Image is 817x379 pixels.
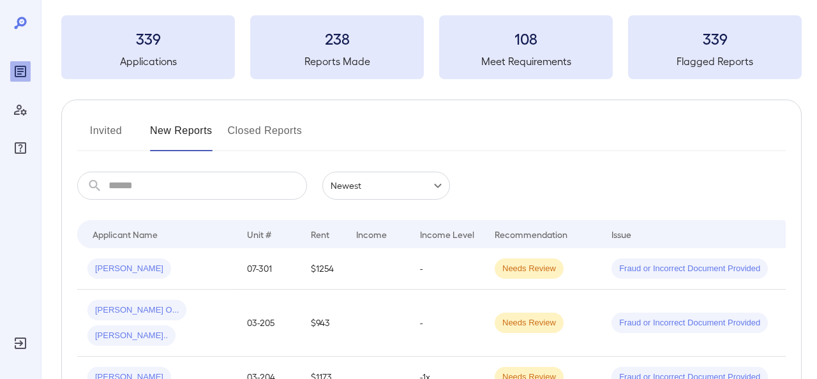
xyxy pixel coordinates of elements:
div: Log Out [10,333,31,353]
div: Income [356,227,387,242]
div: FAQ [10,138,31,158]
span: Needs Review [495,263,564,275]
div: Applicant Name [93,227,158,242]
h5: Flagged Reports [628,54,802,69]
span: Fraud or Incorrect Document Provided [611,317,768,329]
h3: 238 [250,28,424,48]
td: - [410,248,484,290]
div: Reports [10,61,31,82]
summary: 339Applications238Reports Made108Meet Requirements339Flagged Reports [61,15,802,79]
span: Needs Review [495,317,564,329]
div: Recommendation [495,227,567,242]
button: New Reports [150,121,213,151]
div: Newest [322,172,450,200]
button: Invited [77,121,135,151]
div: Unit # [247,227,271,242]
button: Closed Reports [228,121,303,151]
span: [PERSON_NAME] [87,263,171,275]
h5: Meet Requirements [439,54,613,69]
div: Manage Users [10,100,31,120]
h3: 108 [439,28,613,48]
span: [PERSON_NAME].. [87,330,176,342]
h3: 339 [61,28,235,48]
div: Rent [311,227,331,242]
h5: Applications [61,54,235,69]
h5: Reports Made [250,54,424,69]
td: 07-301 [237,248,301,290]
span: [PERSON_NAME] O... [87,304,186,316]
h3: 339 [628,28,802,48]
td: $1254 [301,248,346,290]
div: Income Level [420,227,474,242]
td: 03-205 [237,290,301,357]
td: - [410,290,484,357]
div: Issue [611,227,632,242]
span: Fraud or Incorrect Document Provided [611,263,768,275]
td: $943 [301,290,346,357]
